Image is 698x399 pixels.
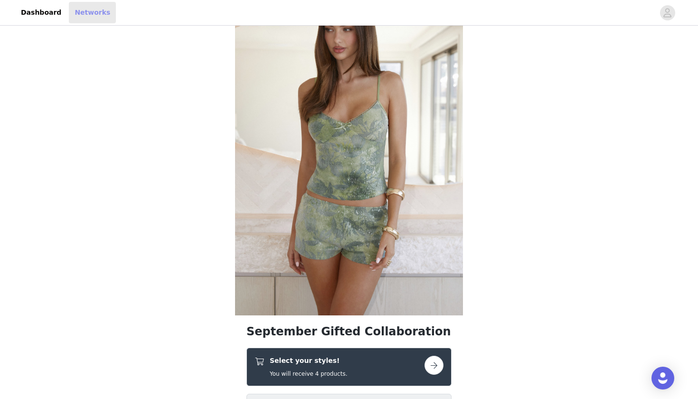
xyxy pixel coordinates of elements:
[15,2,67,23] a: Dashboard
[69,2,116,23] a: Networks
[663,5,672,20] div: avatar
[270,356,347,366] h4: Select your styles!
[651,367,674,389] div: Open Intercom Messenger
[246,348,452,386] div: Select your styles!
[270,370,347,378] h5: You will receive 4 products.
[246,323,452,340] h1: September Gifted Collaboration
